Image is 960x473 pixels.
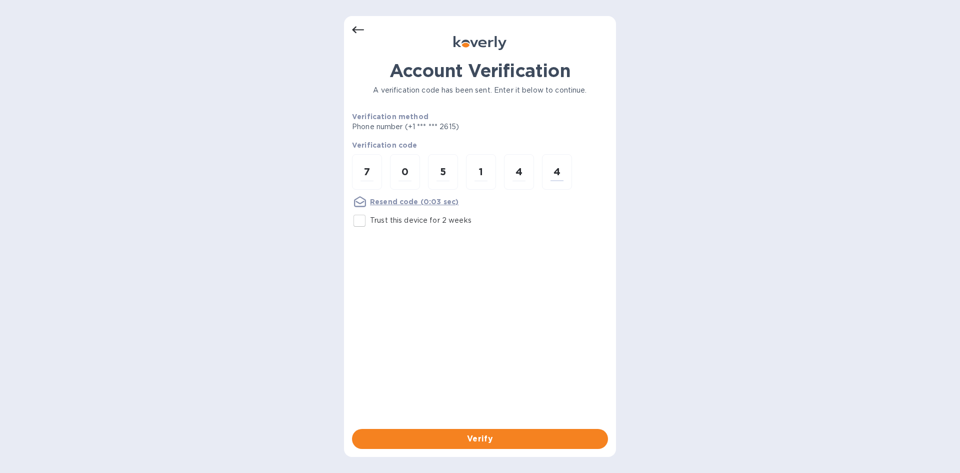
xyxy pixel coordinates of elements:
span: Verify [360,433,600,445]
b: Verification method [352,113,428,121]
p: Trust this device for 2 weeks [370,215,471,226]
p: Phone number (+1 *** *** 2615) [352,122,535,132]
p: Verification code [352,140,608,150]
u: Resend code (0:03 sec) [370,198,458,206]
h1: Account Verification [352,60,608,81]
p: A verification code has been sent. Enter it below to continue. [352,85,608,96]
button: Verify [352,429,608,449]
